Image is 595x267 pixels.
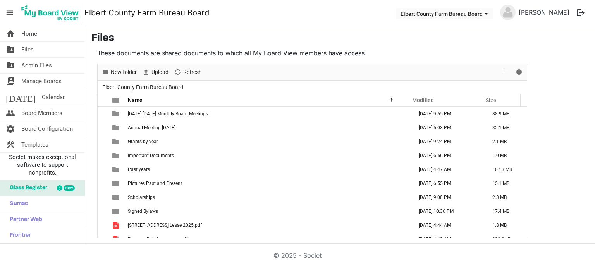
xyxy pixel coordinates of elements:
button: logout [573,5,589,21]
td: 1.8 MB is template cell column header Size [484,218,527,232]
td: checkbox [98,176,108,190]
td: August 27, 2025 5:03 PM column header Modified [411,121,484,135]
a: Elbert County Farm Bureau Board [84,5,209,21]
td: Past years is template cell column header Name [126,163,411,176]
button: Details [514,67,524,77]
span: Past years [128,167,150,172]
td: March 04, 2025 9:24 PM column header Modified [411,135,484,149]
span: Expense Reimbursement.pdf [128,236,187,242]
button: New folder [100,67,138,77]
td: 2024-2025 Monthly Board Meetings is template cell column header Name [126,107,411,121]
span: menu [2,5,17,20]
td: 2.3 MB is template cell column header Size [484,190,527,204]
td: April 14, 2025 6:55 PM column header Modified [411,176,484,190]
span: people [6,105,15,121]
span: Admin Files [21,58,52,73]
button: Elbert County Farm Bureau Board dropdownbutton [396,8,493,19]
td: checkbox [98,121,108,135]
span: Partner Web [6,212,42,228]
span: Scholarships [128,195,155,200]
td: 370 Comanche Street Lease 2025.pdf is template cell column header Name [126,218,411,232]
span: Sumac [6,196,28,212]
span: home [6,26,15,41]
span: switch_account [6,74,15,89]
td: 17.4 MB is template cell column header Size [484,204,527,218]
td: Pictures Past and Present is template cell column header Name [126,176,411,190]
button: View dropdownbutton [501,67,510,77]
td: 15.1 MB is template cell column header Size [484,176,527,190]
span: Size [486,97,496,103]
td: 2.1 MB is template cell column header Size [484,135,527,149]
a: © 2025 - Societ [273,252,322,259]
div: View [499,64,512,80]
span: Elbert County Farm Bureau Board [101,82,185,92]
td: 32.1 MB is template cell column header Size [484,121,527,135]
td: is template cell column header type [108,176,126,190]
button: Refresh [173,67,203,77]
td: is template cell column header type [108,218,126,232]
div: Details [512,64,526,80]
span: Annual Meeting [DATE] [128,125,175,130]
div: New folder [99,64,139,80]
span: Pictures Past and Present [128,181,182,186]
span: settings [6,121,15,137]
a: My Board View Logo [19,3,84,22]
td: is template cell column header type [108,232,126,246]
img: no-profile-picture.svg [500,5,516,20]
td: is template cell column header type [108,121,126,135]
td: April 14, 2025 6:56 PM column header Modified [411,149,484,163]
a: [PERSON_NAME] [516,5,573,20]
div: Upload [139,64,171,80]
span: Templates [21,137,48,152]
td: checkbox [98,163,108,176]
span: Name [128,97,143,103]
h3: Files [91,32,589,45]
td: August 28, 2025 9:55 PM column header Modified [411,107,484,121]
div: Refresh [171,64,205,80]
td: is template cell column header type [108,107,126,121]
td: February 14, 2025 9:00 PM column header Modified [411,190,484,204]
td: checkbox [98,218,108,232]
p: These documents are shared documents to which all My Board View members have access. [97,48,527,58]
span: Refresh [182,67,203,77]
span: Societ makes exceptional software to support nonprofits. [3,153,81,176]
td: is template cell column header type [108,163,126,176]
span: Glass Register [6,180,47,196]
td: Signed Bylaws is template cell column header Name [126,204,411,218]
span: Frontier [6,228,31,243]
td: Expense Reimbursement.pdf is template cell column header Name [126,232,411,246]
span: construction [6,137,15,152]
span: Board Members [21,105,62,121]
td: 88.9 MB is template cell column header Size [484,107,527,121]
td: is template cell column header type [108,204,126,218]
div: new [64,185,75,191]
td: February 28, 2025 4:47 AM column header Modified [411,163,484,176]
span: Modified [412,97,434,103]
td: checkbox [98,107,108,121]
span: Signed Bylaws [128,209,158,214]
span: Files [21,42,34,57]
span: New folder [110,67,138,77]
td: 107.3 MB is template cell column header Size [484,163,527,176]
td: February 28, 2025 4:44 AM column header Modified [411,218,484,232]
td: February 28, 2025 4:43 AM column header Modified [411,232,484,246]
span: [DATE]-[DATE] Monthly Board Meetings [128,111,208,116]
td: Grants by year is template cell column header Name [126,135,411,149]
td: checkbox [98,135,108,149]
span: Manage Boards [21,74,62,89]
td: checkbox [98,232,108,246]
td: Scholarships is template cell column header Name [126,190,411,204]
td: 332.0 kB is template cell column header Size [484,232,527,246]
span: Grants by year [128,139,158,144]
span: Important Documents [128,153,174,158]
span: Calendar [42,89,65,105]
span: folder_shared [6,58,15,73]
td: checkbox [98,190,108,204]
button: Upload [141,67,170,77]
td: checkbox [98,149,108,163]
td: checkbox [98,204,108,218]
span: Board Configuration [21,121,73,137]
td: is template cell column header type [108,190,126,204]
span: [DATE] [6,89,36,105]
td: July 30, 2023 10:36 PM column header Modified [411,204,484,218]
